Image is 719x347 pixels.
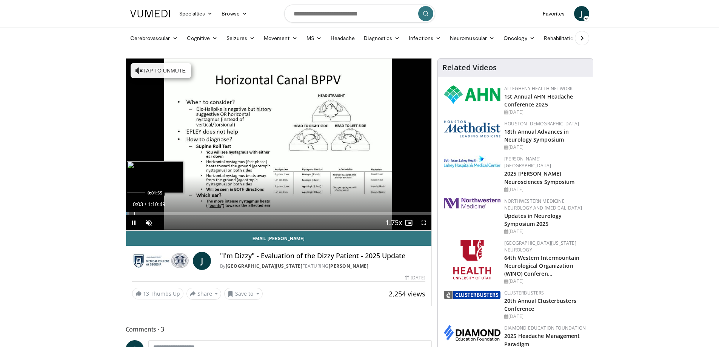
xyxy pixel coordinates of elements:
span: / [145,201,146,207]
a: Cognitive [182,31,222,46]
h4: Related Videos [442,63,497,72]
div: [DATE] [504,313,587,320]
h4: "I'm Dizzy" - Evaluation of the Dizzy Patient - 2025 Update [220,252,425,260]
button: Unmute [141,215,156,230]
img: d3be30b6-fe2b-4f13-a5b4-eba975d75fdd.png.150x105_q85_autocrop_double_scale_upscale_version-0.2.png [444,291,500,299]
img: 5e4488cc-e109-4a4e-9fd9-73bb9237ee91.png.150x105_q85_autocrop_double_scale_upscale_version-0.2.png [444,120,500,137]
button: Enable picture-in-picture mode [401,215,416,230]
button: Tap to unmute [131,63,191,78]
a: Diamond Education Foundation [504,325,586,331]
a: Clusterbusters [504,290,544,296]
a: [GEOGRAPHIC_DATA][US_STATE] Neurology [504,240,576,253]
a: Rehabilitation [539,31,581,46]
button: Save to [224,288,263,300]
a: Diagnostics [359,31,404,46]
img: e7977282-282c-4444-820d-7cc2733560fd.jpg.150x105_q85_autocrop_double_scale_upscale_version-0.2.jpg [444,156,500,168]
a: Cerebrovascular [126,31,182,46]
img: 2a462fb6-9365-492a-ac79-3166a6f924d8.png.150x105_q85_autocrop_double_scale_upscale_version-0.2.jpg [444,198,500,208]
div: [DATE] [405,275,425,281]
a: Seizures [222,31,259,46]
a: 64th Western Intermountain Neurological Organization (WINO) Conferen… [504,254,579,277]
div: [DATE] [504,278,587,285]
a: Oncology [499,31,539,46]
button: Pause [126,215,141,230]
span: 13 [143,290,149,297]
a: Houston [DEMOGRAPHIC_DATA] [504,120,579,127]
a: Movement [259,31,302,46]
img: f6362829-b0a3-407d-a044-59546adfd345.png.150x105_q85_autocrop_double_scale_upscale_version-0.2.png [453,240,491,279]
video-js: Video Player [126,59,432,231]
img: Medical College of Georgia - Augusta University [132,252,190,270]
div: [DATE] [504,109,587,116]
img: 628ffacf-ddeb-4409-8647-b4d1102df243.png.150x105_q85_autocrop_double_scale_upscale_version-0.2.png [444,85,500,104]
a: 20th Annual Clusterbusters Conference [504,297,576,312]
a: Email [PERSON_NAME] [126,231,432,246]
a: Headache [326,31,360,46]
a: 1st Annual AHN Headache Conference 2025 [504,93,573,108]
span: Comments 3 [126,324,432,334]
img: VuMedi Logo [130,10,170,17]
a: [PERSON_NAME] [329,263,369,269]
button: Playback Rate [386,215,401,230]
a: [PERSON_NAME][GEOGRAPHIC_DATA] [504,156,551,169]
button: Share [186,288,222,300]
span: 2,254 views [389,289,425,298]
a: 2025 [PERSON_NAME] Neurosciences Symposium [504,170,574,185]
img: image.jpeg [127,161,183,193]
a: Browse [217,6,252,21]
input: Search topics, interventions [284,5,435,23]
a: J [574,6,589,21]
a: Infections [404,31,445,46]
span: 0:03 [133,201,143,207]
a: Neuromuscular [445,31,499,46]
a: Updates in Neurology Symposium 2025 [504,212,562,227]
a: MS [302,31,326,46]
a: Specialties [175,6,217,21]
img: d0406666-9e5f-4b94-941b-f1257ac5ccaf.png.150x105_q85_autocrop_double_scale_upscale_version-0.2.png [444,325,500,341]
a: 18th Annual Advances in Neurology Symposium [504,128,569,143]
div: Progress Bar [126,212,432,215]
div: [DATE] [504,186,587,193]
a: J [193,252,211,270]
div: [DATE] [504,228,587,235]
a: [GEOGRAPHIC_DATA][US_STATE] [226,263,303,269]
a: 13 Thumbs Up [132,288,183,299]
div: [DATE] [504,144,587,151]
button: Fullscreen [416,215,431,230]
a: Northwestern Medicine Neurology and [MEDICAL_DATA] [504,198,582,211]
a: Favorites [538,6,570,21]
a: Allegheny Health Network [504,85,573,92]
div: By FEATURING [220,263,425,270]
span: 1:10:49 [148,201,165,207]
